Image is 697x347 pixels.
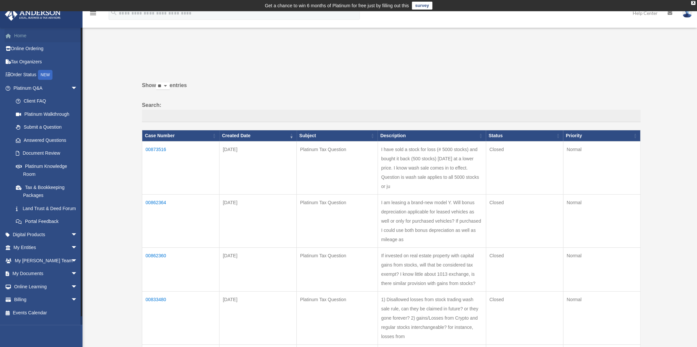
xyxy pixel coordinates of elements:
[682,8,692,18] img: User Pic
[297,248,378,292] td: Platinum Tax Question
[691,1,695,5] div: close
[378,142,486,195] td: I have sold a stock for loss (# 5000 stocks) and bought it back (500 stocks) [DATE] at a lower pr...
[5,293,87,306] a: Billingarrow_drop_down
[142,81,641,97] label: Show entries
[5,29,87,42] a: Home
[297,195,378,248] td: Platinum Tax Question
[486,142,563,195] td: Closed
[142,130,219,142] th: Case Number: activate to sort column ascending
[563,195,640,248] td: Normal
[71,267,84,281] span: arrow_drop_down
[5,267,87,280] a: My Documentsarrow_drop_down
[219,142,297,195] td: [DATE]
[378,195,486,248] td: I am leasing a brand-new model Y. Will bonus depreciation applicable for leased vehicles as well ...
[5,81,84,95] a: Platinum Q&Aarrow_drop_down
[71,280,84,294] span: arrow_drop_down
[9,181,84,202] a: Tax & Bookkeeping Packages
[297,130,378,142] th: Subject: activate to sort column ascending
[563,142,640,195] td: Normal
[219,248,297,292] td: [DATE]
[5,306,87,319] a: Events Calendar
[71,241,84,255] span: arrow_drop_down
[5,280,87,293] a: Online Learningarrow_drop_down
[486,248,563,292] td: Closed
[156,82,170,90] select: Showentries
[38,70,52,80] div: NEW
[71,293,84,307] span: arrow_drop_down
[9,95,84,108] a: Client FAQ
[142,248,219,292] td: 00862360
[142,195,219,248] td: 00862364
[89,9,97,17] i: menu
[9,147,84,160] a: Document Review
[5,42,87,55] a: Online Ordering
[378,130,486,142] th: Description: activate to sort column ascending
[412,2,432,10] a: survey
[142,110,641,122] input: Search:
[563,248,640,292] td: Normal
[9,215,84,228] a: Portal Feedback
[9,202,84,215] a: Land Trust & Deed Forum
[9,134,81,147] a: Answered Questions
[378,248,486,292] td: If invested on real estate property with capital gains from stocks, will that be considered tax e...
[110,9,117,16] i: search
[265,2,409,10] div: Get a chance to win 6 months of Platinum for free just by filling out this
[71,254,84,268] span: arrow_drop_down
[219,130,297,142] th: Created Date: activate to sort column ascending
[486,195,563,248] td: Closed
[5,241,87,254] a: My Entitiesarrow_drop_down
[9,160,84,181] a: Platinum Knowledge Room
[142,292,219,345] td: 00833480
[5,254,87,267] a: My [PERSON_NAME] Teamarrow_drop_down
[71,228,84,241] span: arrow_drop_down
[378,292,486,345] td: 1) Disallowed losses from stock trading wash sale rule, can they be claimed in future? or they go...
[219,292,297,345] td: [DATE]
[142,142,219,195] td: 00873516
[297,292,378,345] td: Platinum Tax Question
[563,292,640,345] td: Normal
[486,130,563,142] th: Status: activate to sort column ascending
[142,101,641,122] label: Search:
[9,121,84,134] a: Submit a Question
[5,228,87,241] a: Digital Productsarrow_drop_down
[5,68,87,82] a: Order StatusNEW
[297,142,378,195] td: Platinum Tax Question
[486,292,563,345] td: Closed
[71,81,84,95] span: arrow_drop_down
[9,108,84,121] a: Platinum Walkthrough
[563,130,640,142] th: Priority: activate to sort column ascending
[5,55,87,68] a: Tax Organizers
[3,8,63,21] img: Anderson Advisors Platinum Portal
[219,195,297,248] td: [DATE]
[89,12,97,17] a: menu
